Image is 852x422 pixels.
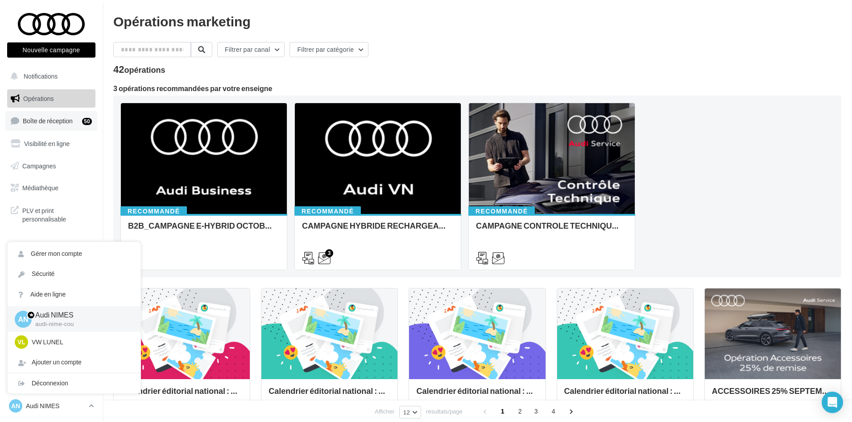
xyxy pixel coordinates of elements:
[8,284,141,305] a: Aide en ligne
[124,66,165,74] div: opérations
[294,206,361,216] div: Recommandé
[5,201,97,227] a: PLV et print personnalisable
[8,264,141,284] a: Sécurité
[822,392,843,413] div: Open Intercom Messenger
[23,95,54,102] span: Opérations
[217,42,285,57] button: Filtrer par canal
[11,401,20,410] span: AN
[7,42,95,58] button: Nouvelle campagne
[22,162,56,169] span: Campagnes
[5,111,97,130] a: Boîte de réception50
[113,85,841,92] div: 3 opérations recommandées par votre enseigne
[399,406,421,418] button: 12
[416,386,538,404] div: Calendrier éditorial national : semaine du 08.09 au 14.09
[82,118,92,125] div: 50
[5,89,97,108] a: Opérations
[121,386,243,404] div: Calendrier éditorial national : semaine du 22.09 au 28.09
[113,14,841,28] div: Opérations marketing
[24,72,58,80] span: Notifications
[23,117,73,125] span: Boîte de réception
[546,404,561,418] span: 4
[5,67,94,86] button: Notifications
[22,184,58,192] span: Médiathèque
[5,157,97,175] a: Campagnes
[496,404,510,418] span: 1
[26,401,85,410] p: Audi NIMES
[24,140,70,147] span: Visibilité en ligne
[22,205,92,224] span: PLV et print personnalisable
[269,386,390,404] div: Calendrier éditorial national : semaine du 15.09 au 21.09
[35,320,126,328] p: audi-nime-cou
[17,338,25,347] span: VL
[5,179,97,197] a: Médiathèque
[403,409,410,416] span: 12
[712,386,834,404] div: ACCESSOIRES 25% SEPTEMBRE - AUDI SERVICE
[529,404,543,418] span: 3
[468,206,535,216] div: Recommandé
[476,221,628,239] div: CAMPAGNE CONTROLE TECHNIQUE 25€ OCTOBRE
[8,373,141,393] div: Déconnexion
[564,386,686,404] div: Calendrier éditorial national : du 02.09 au 15.09
[5,134,97,153] a: Visibilité en ligne
[32,338,130,347] p: VW LUNEL
[8,244,141,264] a: Gérer mon compte
[325,249,333,257] div: 3
[113,64,165,74] div: 42
[426,407,463,416] span: résultats/page
[35,310,126,320] p: Audi NIMES
[120,206,187,216] div: Recommandé
[302,221,454,239] div: CAMPAGNE HYBRIDE RECHARGEABLE
[8,352,141,372] div: Ajouter un compte
[7,397,95,414] a: AN Audi NIMES
[18,314,28,324] span: AN
[513,404,527,418] span: 2
[375,407,394,416] span: Afficher
[128,221,280,239] div: B2B_CAMPAGNE E-HYBRID OCTOBRE
[290,42,368,57] button: Filtrer par catégorie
